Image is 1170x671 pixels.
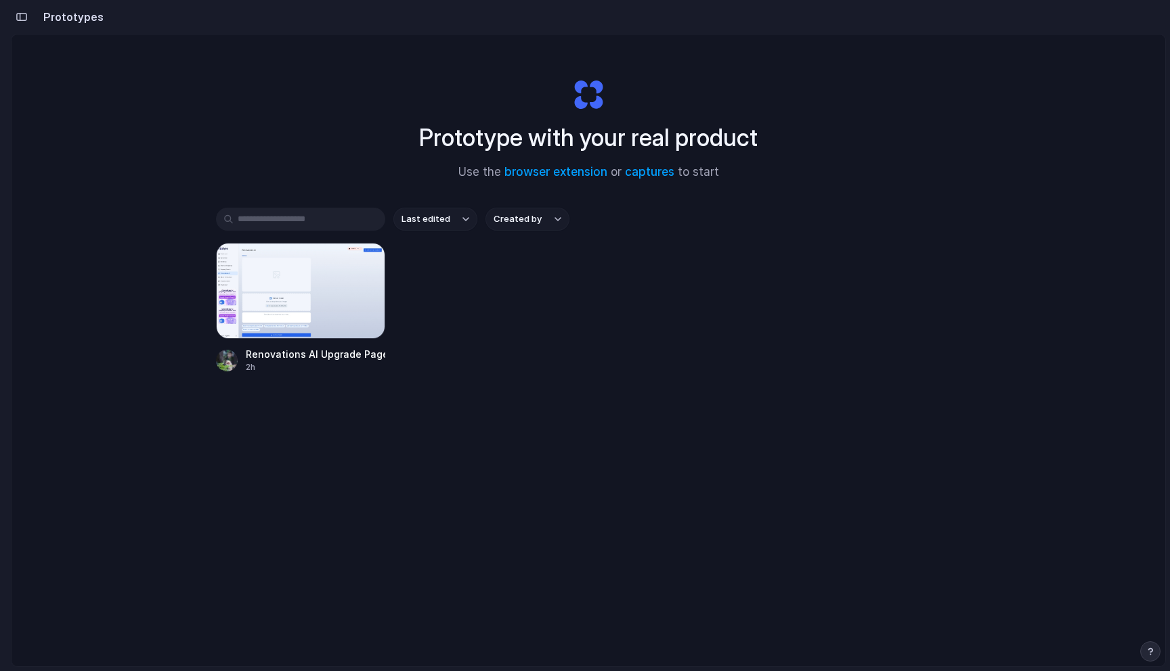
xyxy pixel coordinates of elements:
[38,9,104,25] h2: Prototypes
[402,212,450,226] span: Last edited
[393,208,477,231] button: Last edited
[458,164,719,181] span: Use the or to start
[216,243,385,373] a: Renovations AI Upgrade PageRenovations AI Upgrade Page2h
[485,208,569,231] button: Created by
[246,347,385,361] div: Renovations AI Upgrade Page
[494,212,542,226] span: Created by
[246,361,385,373] div: 2h
[504,165,607,179] a: browser extension
[419,120,758,156] h1: Prototype with your real product
[625,165,674,179] a: captures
